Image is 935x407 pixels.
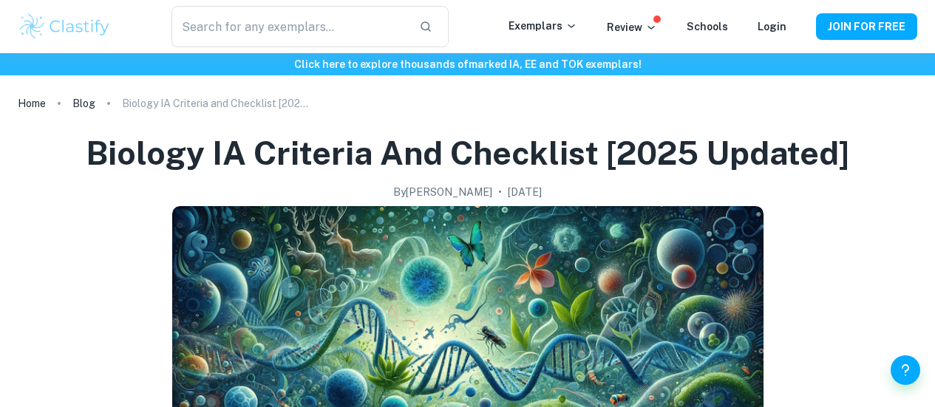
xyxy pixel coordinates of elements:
[86,131,849,175] h1: Biology IA Criteria and Checklist [2025 updated]
[816,13,917,40] button: JOIN FOR FREE
[687,21,728,33] a: Schools
[171,6,408,47] input: Search for any exemplars...
[18,93,46,114] a: Home
[72,93,95,114] a: Blog
[122,95,314,112] p: Biology IA Criteria and Checklist [2025 updated]
[891,355,920,385] button: Help and Feedback
[509,18,577,34] p: Exemplars
[508,184,542,200] h2: [DATE]
[393,184,492,200] h2: By [PERSON_NAME]
[3,56,932,72] h6: Click here to explore thousands of marked IA, EE and TOK exemplars !
[18,12,112,41] img: Clastify logo
[607,19,657,35] p: Review
[758,21,786,33] a: Login
[498,184,502,200] p: •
